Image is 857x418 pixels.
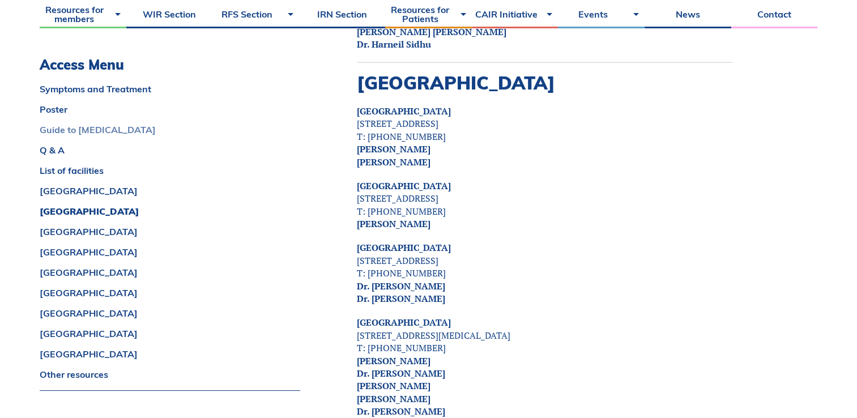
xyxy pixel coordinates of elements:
a: [GEOGRAPHIC_DATA] [40,248,300,257]
a: [GEOGRAPHIC_DATA] [40,268,300,277]
a: Other resources [40,370,300,379]
strong: [PERSON_NAME] [PERSON_NAME] [357,25,506,38]
strong: Dr. [PERSON_NAME] [357,292,445,305]
a: [GEOGRAPHIC_DATA] [40,186,300,195]
strong: [PERSON_NAME] [357,355,430,367]
strong: [PERSON_NAME] [357,379,430,392]
a: [GEOGRAPHIC_DATA] [40,207,300,216]
strong: Dr. [PERSON_NAME] [357,405,445,417]
a: [GEOGRAPHIC_DATA] [40,309,300,318]
a: Guide to [MEDICAL_DATA] [40,125,300,134]
p: [STREET_ADDRESS] T: [PHONE_NUMBER] [357,105,732,168]
strong: [PERSON_NAME] [357,217,430,230]
a: [GEOGRAPHIC_DATA] [357,180,451,192]
h2: [GEOGRAPHIC_DATA] [357,72,732,93]
a: [GEOGRAPHIC_DATA] [40,349,300,359]
a: [GEOGRAPHIC_DATA] [40,227,300,236]
a: [GEOGRAPHIC_DATA] [357,316,451,329]
a: Poster [40,105,300,114]
p: [STREET_ADDRESS] T: [PHONE_NUMBER] [357,180,732,231]
strong: Dr. Harneil Sidhu [357,38,431,50]
p: [STREET_ADDRESS] T: [PHONE_NUMBER] [357,241,732,305]
strong: [PERSON_NAME] [PERSON_NAME] [357,143,430,168]
strong: Dr. [PERSON_NAME] [357,367,445,379]
p: [STREET_ADDRESS][MEDICAL_DATA] T: [PHONE_NUMBER] [357,316,732,417]
strong: Dr. [PERSON_NAME] [357,280,445,292]
a: [GEOGRAPHIC_DATA] [357,105,451,117]
a: [GEOGRAPHIC_DATA] [40,288,300,297]
a: Q & A [40,146,300,155]
a: [GEOGRAPHIC_DATA] [357,241,451,254]
a: List of facilities [40,166,300,175]
a: Symptoms and Treatment [40,84,300,93]
strong: [PERSON_NAME] [357,393,430,405]
a: [GEOGRAPHIC_DATA] [40,329,300,338]
h3: Access Menu [40,57,300,73]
